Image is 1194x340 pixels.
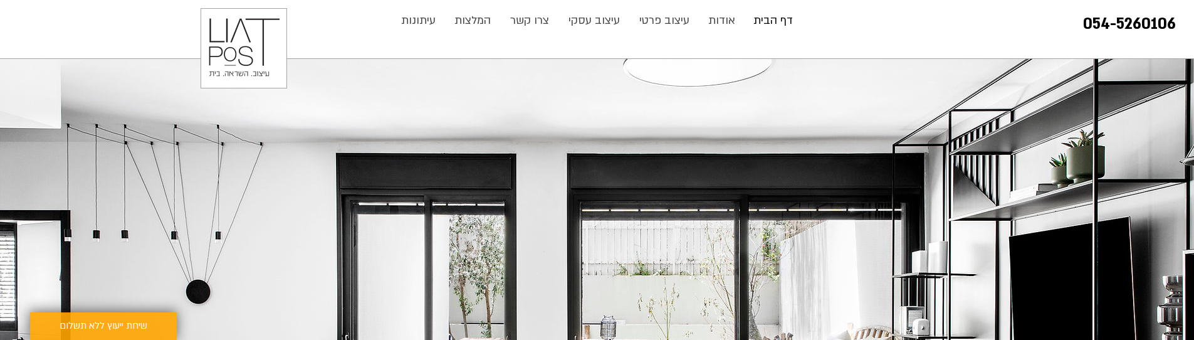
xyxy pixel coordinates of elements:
a: צרו קשר [501,8,559,33]
p: עיצוב פרטי [633,8,696,33]
p: אודות [702,8,741,33]
a: דף הבית [745,8,802,33]
p: עיתונות [395,8,442,33]
p: דף הבית [747,8,799,33]
a: עיצוב פרטי [630,8,699,33]
p: עיצוב עסקי [562,8,626,33]
span: שיחת ייעוץ ללא תשלום [60,319,147,334]
a: המלצות [445,8,501,33]
a: עיצוב עסקי [559,8,630,33]
a: אודות [699,8,745,33]
p: המלצות [448,8,497,33]
a: שיחת ייעוץ ללא תשלום [30,312,177,340]
nav: אתר [391,8,803,33]
a: 054-5260106 [1083,14,1176,35]
p: צרו קשר [504,8,555,33]
a: עיתונות [392,8,445,33]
